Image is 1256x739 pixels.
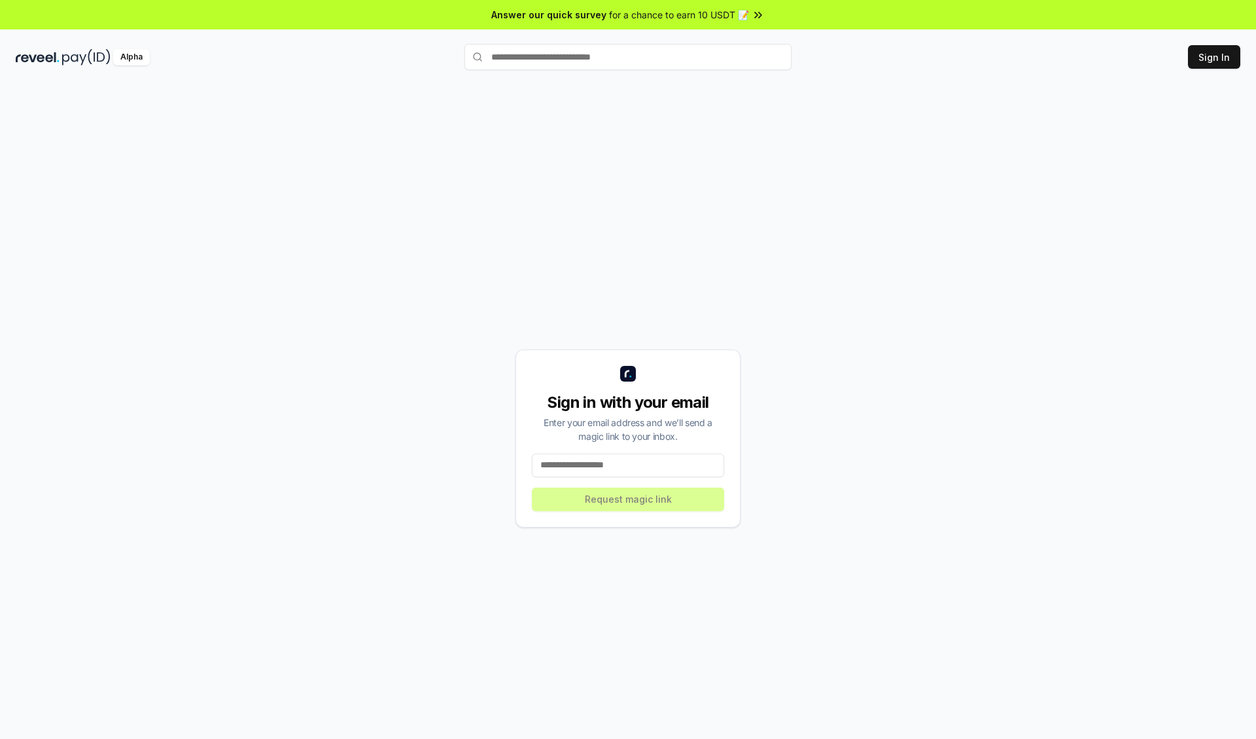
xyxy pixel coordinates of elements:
span: Answer our quick survey [491,8,606,22]
div: Enter your email address and we’ll send a magic link to your inbox. [532,416,724,443]
img: reveel_dark [16,49,60,65]
span: for a chance to earn 10 USDT 📝 [609,8,749,22]
img: logo_small [620,366,636,382]
div: Sign in with your email [532,392,724,413]
div: Alpha [113,49,150,65]
button: Sign In [1188,45,1240,69]
img: pay_id [62,49,111,65]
